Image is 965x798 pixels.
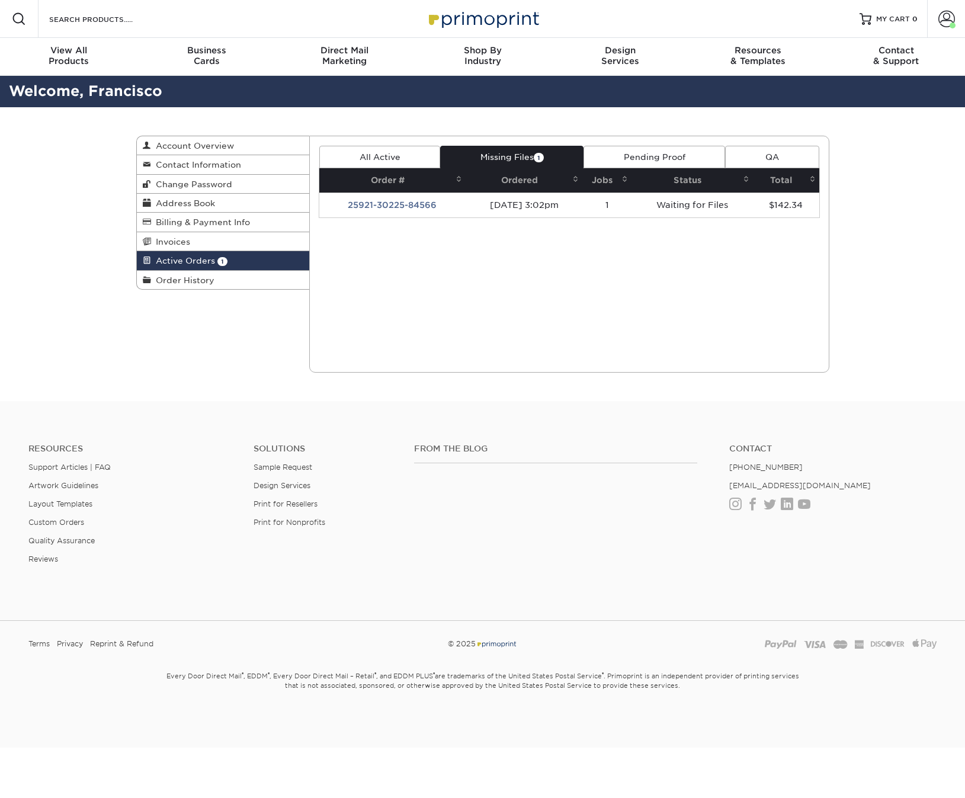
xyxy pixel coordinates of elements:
th: Total [753,168,819,193]
a: Contact [729,444,937,454]
span: 0 [912,15,918,23]
div: Services [552,45,690,66]
h4: Solutions [254,444,396,454]
a: Layout Templates [28,499,92,508]
sup: ® [433,671,435,677]
span: Direct Mail [275,45,413,56]
span: Design [552,45,690,56]
sup: ® [268,671,270,677]
th: Ordered [466,168,582,193]
a: Pending Proof [584,146,725,168]
a: Print for Nonprofits [254,518,325,527]
sup: ® [602,671,604,677]
span: Order History [151,275,214,285]
a: Contact& Support [827,38,965,76]
a: Terms [28,635,50,653]
a: Active Orders 1 [137,251,310,270]
small: Every Door Direct Mail , EDDM , Every Door Direct Mail – Retail , and EDDM PLUS are trademarks of... [136,667,829,719]
a: Address Book [137,194,310,213]
a: Missing Files1 [440,146,584,168]
a: Contact Information [137,155,310,174]
a: BusinessCards [138,38,276,76]
a: [PHONE_NUMBER] [729,463,803,472]
span: Business [138,45,276,56]
sup: ® [242,671,243,677]
div: Cards [138,45,276,66]
th: Order # [319,168,466,193]
td: $142.34 [753,193,819,217]
a: Change Password [137,175,310,194]
a: Privacy [57,635,83,653]
a: [EMAIL_ADDRESS][DOMAIN_NAME] [729,481,871,490]
a: Quality Assurance [28,536,95,545]
span: Billing & Payment Info [151,217,250,227]
span: Active Orders [151,256,215,265]
a: Invoices [137,232,310,251]
a: Custom Orders [28,518,84,527]
td: [DATE] 3:02pm [466,193,582,217]
iframe: Intercom live chat [925,758,953,786]
sup: ® [374,671,376,677]
a: Resources& Templates [690,38,828,76]
div: Industry [413,45,552,66]
a: Account Overview [137,136,310,155]
span: Resources [690,45,828,56]
td: Waiting for Files [631,193,753,217]
span: Shop By [413,45,552,56]
a: Artwork Guidelines [28,481,98,490]
td: 1 [582,193,631,217]
a: Print for Resellers [254,499,318,508]
div: © 2025 [328,635,637,653]
span: 1 [217,257,227,266]
span: Change Password [151,180,232,189]
th: Jobs [582,168,631,193]
h4: Resources [28,444,236,454]
div: & Templates [690,45,828,66]
span: 1 [534,153,544,162]
a: All Active [319,146,440,168]
a: Billing & Payment Info [137,213,310,232]
a: Direct MailMarketing [275,38,413,76]
a: Support Articles | FAQ [28,463,111,472]
span: Invoices [151,237,190,246]
a: Reprint & Refund [90,635,153,653]
input: SEARCH PRODUCTS..... [48,12,163,26]
span: Address Book [151,198,215,208]
a: Reviews [28,555,58,563]
a: Shop ByIndustry [413,38,552,76]
td: 25921-30225-84566 [319,193,466,217]
span: Contact [827,45,965,56]
a: Sample Request [254,463,312,472]
span: Account Overview [151,141,234,150]
a: Order History [137,271,310,289]
span: Contact Information [151,160,241,169]
div: Marketing [275,45,413,66]
a: Design Services [254,481,310,490]
img: Primoprint [476,639,517,648]
th: Status [631,168,753,193]
span: MY CART [876,14,910,24]
h4: From the Blog [414,444,697,454]
div: & Support [827,45,965,66]
a: QA [725,146,819,168]
a: DesignServices [552,38,690,76]
img: Primoprint [424,6,542,31]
